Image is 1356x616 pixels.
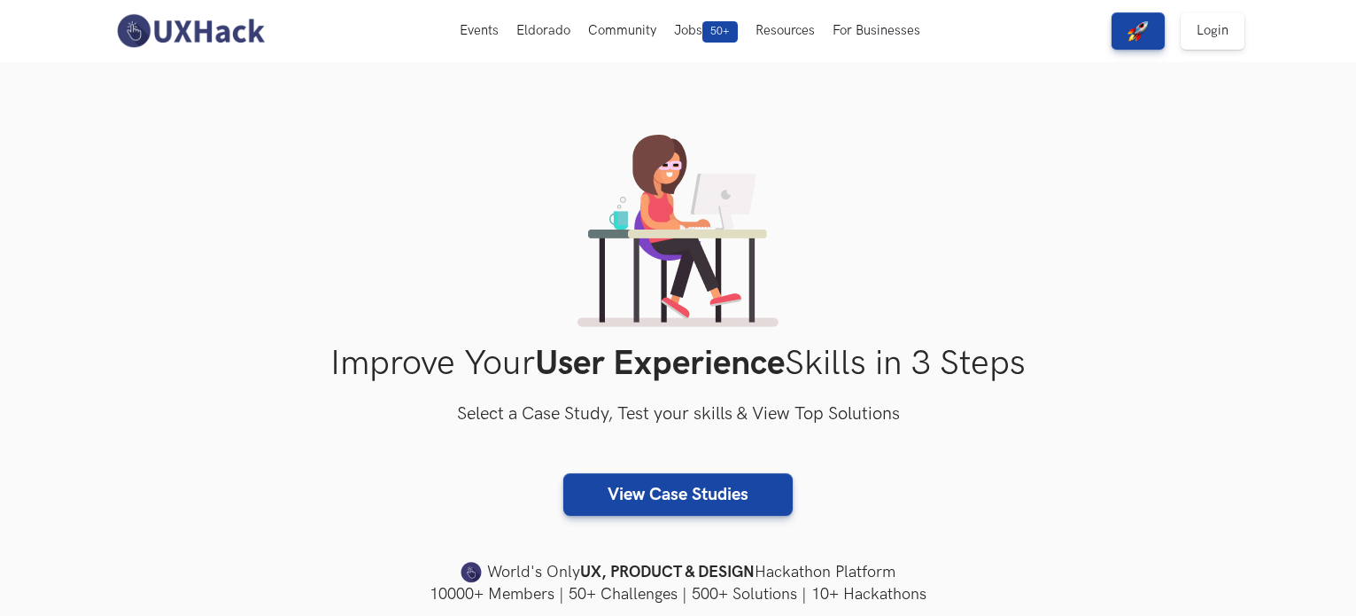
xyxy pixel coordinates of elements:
span: 50+ [702,21,738,43]
h1: Improve Your Skills in 3 Steps [112,343,1245,385]
h3: Select a Case Study, Test your skills & View Top Solutions [112,401,1245,429]
h4: 10000+ Members | 50+ Challenges | 500+ Solutions | 10+ Hackathons [112,583,1245,605]
img: uxhack-favicon-image.png [461,561,482,584]
strong: User Experience [535,343,785,385]
img: lady working on laptop [577,135,779,327]
img: rocket [1127,20,1149,42]
h4: World's Only Hackathon Platform [112,560,1245,585]
a: View Case Studies [563,473,793,516]
img: UXHack-logo.png [112,12,269,50]
a: Login [1181,12,1244,50]
strong: UX, PRODUCT & DESIGN [580,560,755,585]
